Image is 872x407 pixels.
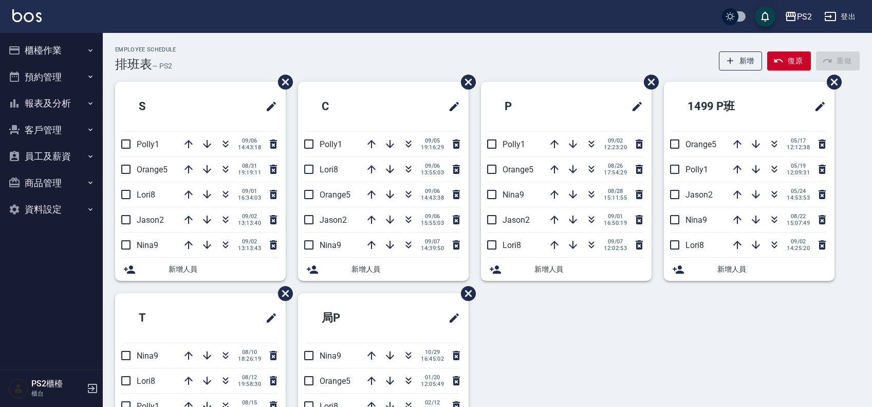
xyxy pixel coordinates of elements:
[453,278,477,309] span: 刪除班表
[270,67,294,97] span: 刪除班表
[306,88,393,125] h2: C
[238,194,261,201] span: 16:34:03
[421,220,444,226] span: 15:55:03
[503,139,525,149] span: Polly1
[31,389,84,398] p: 櫃台
[503,215,530,225] span: Jason2
[685,139,716,149] span: Orange5
[238,163,261,169] span: 08/31
[238,169,261,176] span: 19:19:11
[152,61,172,72] h6: — PS2
[31,379,84,389] h5: PS2櫃檯
[137,190,155,200] span: Lori8
[298,258,469,281] div: 新增人員
[115,57,152,72] h3: 排班表
[503,165,533,174] span: Orange5
[8,378,29,399] img: Person
[320,139,342,149] span: Polly1
[787,238,810,245] span: 09/02
[320,376,350,386] span: Orange5
[421,144,444,151] span: 19:16:29
[137,139,159,149] span: Polly1
[787,144,810,151] span: 12:12:38
[625,94,643,119] span: 修改班表的標題
[238,245,261,252] span: 13:13:43
[238,220,261,226] span: 13:13:40
[481,258,652,281] div: 新增人員
[685,240,704,250] span: Lori8
[320,351,341,361] span: Nina9
[259,306,277,330] span: 修改班表的標題
[123,88,210,125] h2: S
[115,46,176,53] h2: Employee Schedule
[238,399,261,406] span: 08/15
[421,349,444,356] span: 10/29
[604,188,627,194] span: 08/28
[421,188,444,194] span: 09/06
[238,349,261,356] span: 08/10
[787,194,810,201] span: 14:53:53
[4,64,99,91] button: 預約管理
[259,94,277,119] span: 修改班表的標題
[115,258,286,281] div: 新增人員
[421,238,444,245] span: 09/07
[421,356,444,362] span: 16:45:02
[604,144,627,151] span: 12:23:20
[4,90,99,117] button: 報表及分析
[351,264,460,275] span: 新增人員
[4,170,99,197] button: 商品管理
[238,381,261,387] span: 19:58:30
[787,188,810,194] span: 05/24
[719,51,763,70] button: 新增
[421,137,444,144] span: 09/05
[137,165,168,174] span: Orange5
[604,220,627,226] span: 16:50:19
[636,67,660,97] span: 刪除班表
[306,299,399,337] h2: 局P
[672,88,779,125] h2: 1499 P班
[270,278,294,309] span: 刪除班表
[238,356,261,362] span: 18:26:19
[604,137,627,144] span: 09/02
[12,9,42,22] img: Logo
[137,351,158,361] span: Nina9
[320,190,350,200] span: Orange5
[421,213,444,220] span: 09/06
[421,381,444,387] span: 12:05:49
[604,238,627,245] span: 09/07
[685,215,707,225] span: Nina9
[604,245,627,252] span: 12:02:53
[717,264,826,275] span: 新增人員
[442,94,460,119] span: 修改班表的標題
[320,240,341,250] span: Nina9
[421,169,444,176] span: 13:55:03
[685,165,708,174] span: Polly1
[781,6,816,27] button: PS2
[787,213,810,220] span: 08/22
[664,258,834,281] div: 新增人員
[797,10,812,23] div: PS2
[4,117,99,144] button: 客戶管理
[787,163,810,169] span: 05/19
[787,169,810,176] span: 12:09:31
[238,144,261,151] span: 14:43:18
[137,215,164,225] span: Jason2
[137,240,158,250] span: Nina9
[787,137,810,144] span: 05/17
[238,213,261,220] span: 09/02
[421,163,444,169] span: 09/06
[604,213,627,220] span: 09/01
[787,245,810,252] span: 14:25:20
[421,245,444,252] span: 14:39:50
[123,299,210,337] h2: T
[787,220,810,226] span: 15:07:49
[4,37,99,64] button: 櫃檯作業
[767,51,811,70] button: 復原
[421,374,444,381] span: 01/20
[604,163,627,169] span: 08/26
[503,190,524,200] span: Nina9
[604,194,627,201] span: 15:11:55
[820,7,860,26] button: 登出
[238,137,261,144] span: 09/06
[320,165,338,174] span: Lori8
